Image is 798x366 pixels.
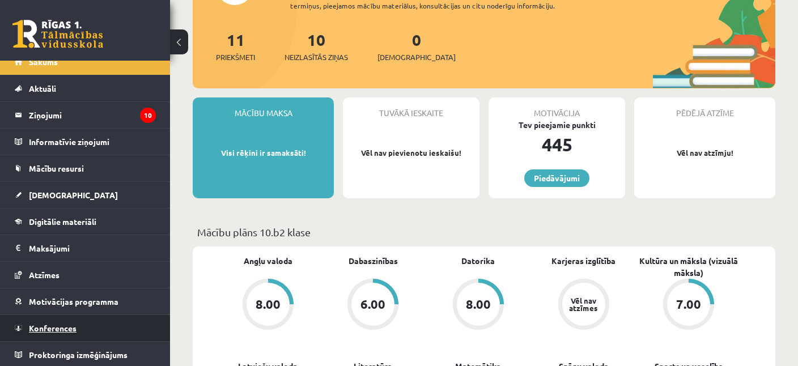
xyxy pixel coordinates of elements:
a: Mācību resursi [15,155,156,181]
a: Angļu valoda [244,255,292,267]
a: Rīgas 1. Tālmācības vidusskola [12,20,103,48]
div: 8.00 [466,298,491,310]
div: Pēdējā atzīme [634,97,775,119]
a: Datorika [461,255,495,267]
a: Maksājumi [15,235,156,261]
span: Proktoringa izmēģinājums [29,350,128,360]
div: 8.00 [256,298,281,310]
a: [DEMOGRAPHIC_DATA] [15,182,156,208]
legend: Maksājumi [29,235,156,261]
span: [DEMOGRAPHIC_DATA] [29,190,118,200]
legend: Ziņojumi [29,102,156,128]
p: Visi rēķini ir samaksāti! [198,147,328,159]
div: 7.00 [676,298,701,310]
a: Ziņojumi10 [15,102,156,128]
a: 6.00 [321,279,426,332]
a: 8.00 [426,279,531,332]
a: Motivācijas programma [15,288,156,314]
span: Sākums [29,57,58,67]
span: Neizlasītās ziņas [285,52,348,63]
span: Motivācijas programma [29,296,118,307]
a: Informatīvie ziņojumi [15,129,156,155]
span: Digitālie materiāli [29,216,96,227]
a: Karjeras izglītība [551,255,616,267]
a: Kultūra un māksla (vizuālā māksla) [636,255,741,279]
a: Konferences [15,315,156,341]
div: Tev pieejamie punkti [489,119,625,131]
a: Sākums [15,49,156,75]
a: 7.00 [636,279,741,332]
p: Vēl nav pievienotu ieskaišu! [349,147,474,159]
a: 11Priekšmeti [216,29,255,63]
a: Dabaszinības [349,255,398,267]
a: 8.00 [215,279,321,332]
span: Priekšmeti [216,52,255,63]
div: 6.00 [360,298,385,310]
div: Tuvākā ieskaite [343,97,479,119]
a: Atzīmes [15,262,156,288]
span: Mācību resursi [29,163,84,173]
a: Piedāvājumi [524,169,589,187]
span: Konferences [29,323,77,333]
span: Atzīmes [29,270,60,280]
span: [DEMOGRAPHIC_DATA] [377,52,456,63]
legend: Informatīvie ziņojumi [29,129,156,155]
p: Mācību plāns 10.b2 klase [197,224,771,240]
p: Vēl nav atzīmju! [640,147,770,159]
div: Vēl nav atzīmes [568,297,600,312]
div: Motivācija [489,97,625,119]
i: 10 [140,108,156,123]
div: Mācību maksa [193,97,334,119]
a: Digitālie materiāli [15,208,156,235]
div: 445 [489,131,625,158]
a: 0[DEMOGRAPHIC_DATA] [377,29,456,63]
a: Vēl nav atzīmes [531,279,636,332]
a: Aktuāli [15,75,156,101]
span: Aktuāli [29,83,56,93]
a: 10Neizlasītās ziņas [285,29,348,63]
